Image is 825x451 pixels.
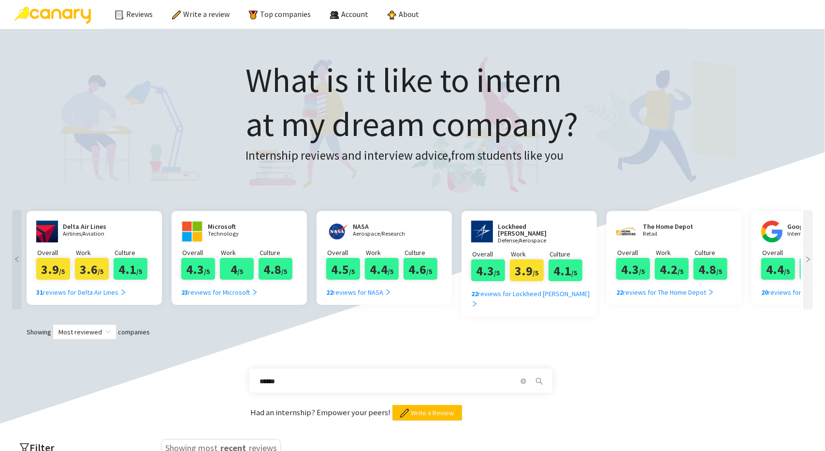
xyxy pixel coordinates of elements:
[471,289,478,298] b: 22
[330,11,339,19] img: people.png
[617,247,655,258] p: Overall
[246,146,579,165] h3: Internship reviews and interview advice, from students like you
[36,258,70,280] div: 3.9
[471,281,594,310] a: 22reviews for Lockheed [PERSON_NAME] right
[341,9,368,19] span: Account
[533,269,539,277] span: /5
[326,221,348,242] img: nasa.gov
[246,58,579,146] h1: What is it like to intern
[494,269,500,277] span: /5
[392,405,462,421] button: Write a Review
[572,269,578,277] span: /5
[678,267,684,276] span: /5
[643,223,701,230] h2: The Home Depot
[14,7,91,24] img: Canary Logo
[532,374,547,389] button: search
[115,9,153,19] a: Reviews
[532,377,547,385] span: search
[427,267,433,276] span: /5
[172,9,230,19] a: Write a review
[98,267,104,276] span: /5
[327,247,365,258] p: Overall
[12,256,22,263] span: left
[472,249,510,259] p: Overall
[616,280,714,298] a: 22reviews for The Home Depot right
[63,223,121,230] h2: Delta Air Lines
[221,247,259,258] p: Work
[76,247,114,258] p: Work
[803,256,813,263] span: right
[137,267,143,276] span: /5
[784,267,790,276] span: /5
[353,223,411,230] h2: NASA
[251,407,392,418] span: Had an internship? Empower your peers!
[511,249,549,259] p: Work
[349,267,355,276] span: /5
[411,407,454,418] span: Write a Review
[385,289,391,296] span: right
[388,267,394,276] span: /5
[181,288,188,297] b: 23
[616,288,623,297] b: 22
[182,247,220,258] p: Overall
[400,409,409,418] img: pencil.png
[550,249,587,259] p: Culture
[616,258,650,280] div: 4.3
[249,9,311,19] a: Top companies
[471,301,478,307] span: right
[471,221,493,242] img: www.lockheedmartin.com
[695,247,732,258] p: Culture
[36,288,43,297] b: 31
[115,247,152,258] p: Culture
[326,288,333,297] b: 22
[120,289,127,296] span: right
[37,247,75,258] p: Overall
[365,258,399,280] div: 4.4
[36,287,127,298] div: reviews for Delta Air Lines
[404,258,437,280] div: 4.6
[761,221,782,242] img: google.com
[708,289,714,296] span: right
[251,289,258,296] span: right
[549,259,582,281] div: 4.1
[405,247,442,258] p: Culture
[246,103,579,145] span: at my dream company?
[761,258,795,280] div: 4.4
[353,231,411,237] p: Aerospace/Research
[259,258,292,280] div: 4.8
[655,258,689,280] div: 4.2
[471,259,505,281] div: 4.3
[220,258,254,280] div: 4
[498,223,570,237] h2: Lockheed [PERSON_NAME]
[694,258,727,280] div: 4.8
[59,267,65,276] span: /5
[521,378,526,384] span: close-circle
[181,287,258,298] div: reviews for Microsoft
[204,267,210,276] span: /5
[326,280,391,298] a: 22reviews for NASA right
[326,258,360,280] div: 4.5
[282,267,288,276] span: /5
[762,247,800,258] p: Overall
[260,247,297,258] p: Culture
[63,231,121,237] p: Airlines/Aviation
[388,9,419,19] a: About
[208,223,266,230] h2: Microsoft
[639,267,645,276] span: /5
[181,280,258,298] a: 23reviews for Microsoft right
[366,247,404,258] p: Work
[471,288,594,310] div: reviews for Lockheed [PERSON_NAME]
[181,258,215,280] div: 4.3
[761,288,768,297] b: 20
[10,324,815,340] div: Showing companies
[643,231,701,237] p: Retail
[656,247,694,258] p: Work
[326,287,391,298] div: reviews for NASA
[498,238,570,244] p: Defense/Aerospace
[208,231,266,237] p: Technology
[75,258,109,280] div: 3.6
[36,280,127,298] a: 31reviews for Delta Air Lines right
[114,258,147,280] div: 4.1
[717,267,723,276] span: /5
[237,267,243,276] span: /5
